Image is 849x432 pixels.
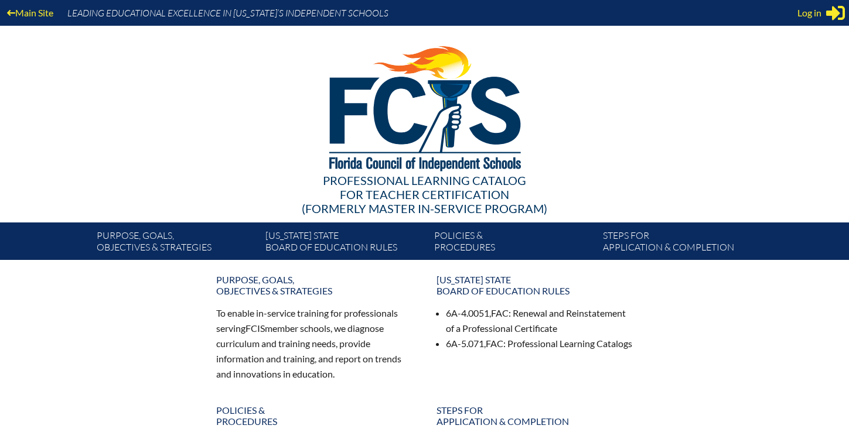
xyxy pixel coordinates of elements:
li: 6A-5.071, : Professional Learning Catalogs [446,336,633,351]
li: 6A-4.0051, : Renewal and Reinstatement of a Professional Certificate [446,306,633,336]
a: Policies &Procedures [429,227,598,260]
a: [US_STATE] StateBoard of Education rules [429,269,640,301]
a: Purpose, goals,objectives & strategies [92,227,261,260]
svg: Sign in or register [826,4,845,22]
span: Log in [797,6,821,20]
div: Professional Learning Catalog (formerly Master In-service Program) [87,173,762,215]
span: FCIS [246,323,265,334]
a: Main Site [2,5,58,20]
a: Steps forapplication & completion [598,227,767,260]
img: FCISlogo221.eps [304,26,545,186]
span: FAC [486,338,503,349]
p: To enable in-service training for professionals serving member schools, we diagnose curriculum an... [216,306,413,381]
a: Purpose, goals,objectives & strategies [209,269,420,301]
a: Policies &Procedures [209,400,420,431]
a: Steps forapplication & completion [429,400,640,431]
span: FAC [491,307,509,318]
a: [US_STATE] StateBoard of Education rules [261,227,429,260]
span: for Teacher Certification [340,187,509,201]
